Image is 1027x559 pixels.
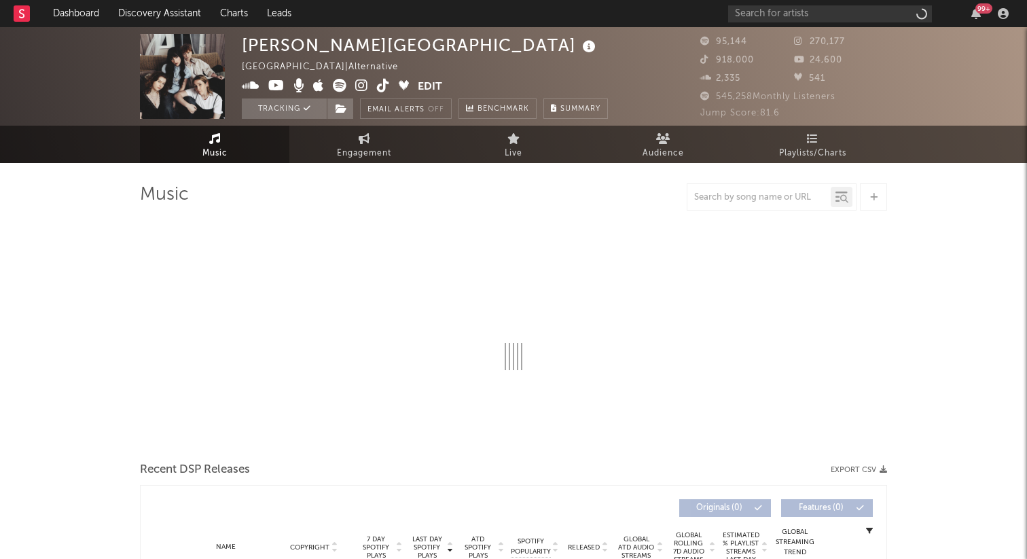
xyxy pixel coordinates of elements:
[643,145,684,162] span: Audience
[679,499,771,517] button: Originals(0)
[831,466,887,474] button: Export CSV
[511,537,551,557] span: Spotify Popularity
[700,109,780,118] span: Jump Score: 81.6
[560,105,600,113] span: Summary
[568,543,600,552] span: Released
[242,59,414,75] div: [GEOGRAPHIC_DATA] | Alternative
[140,462,250,478] span: Recent DSP Releases
[975,3,992,14] div: 99 +
[779,145,846,162] span: Playlists/Charts
[790,504,852,512] span: Features ( 0 )
[478,101,529,118] span: Benchmark
[202,145,228,162] span: Music
[439,126,588,163] a: Live
[140,126,289,163] a: Music
[242,34,599,56] div: [PERSON_NAME][GEOGRAPHIC_DATA]
[505,145,522,162] span: Live
[360,98,452,119] button: Email AlertsOff
[794,74,825,83] span: 541
[781,499,873,517] button: Features(0)
[700,92,835,101] span: 545,258 Monthly Listeners
[418,79,442,96] button: Edit
[687,192,831,203] input: Search by song name or URL
[588,126,738,163] a: Audience
[181,542,270,552] div: Name
[971,8,981,19] button: 99+
[458,98,537,119] a: Benchmark
[738,126,887,163] a: Playlists/Charts
[728,5,932,22] input: Search for artists
[289,126,439,163] a: Engagement
[242,98,327,119] button: Tracking
[543,98,608,119] button: Summary
[794,56,842,65] span: 24,600
[700,37,747,46] span: 95,144
[428,106,444,113] em: Off
[700,56,754,65] span: 918,000
[688,504,751,512] span: Originals ( 0 )
[290,543,329,552] span: Copyright
[700,74,740,83] span: 2,335
[794,37,845,46] span: 270,177
[337,145,391,162] span: Engagement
